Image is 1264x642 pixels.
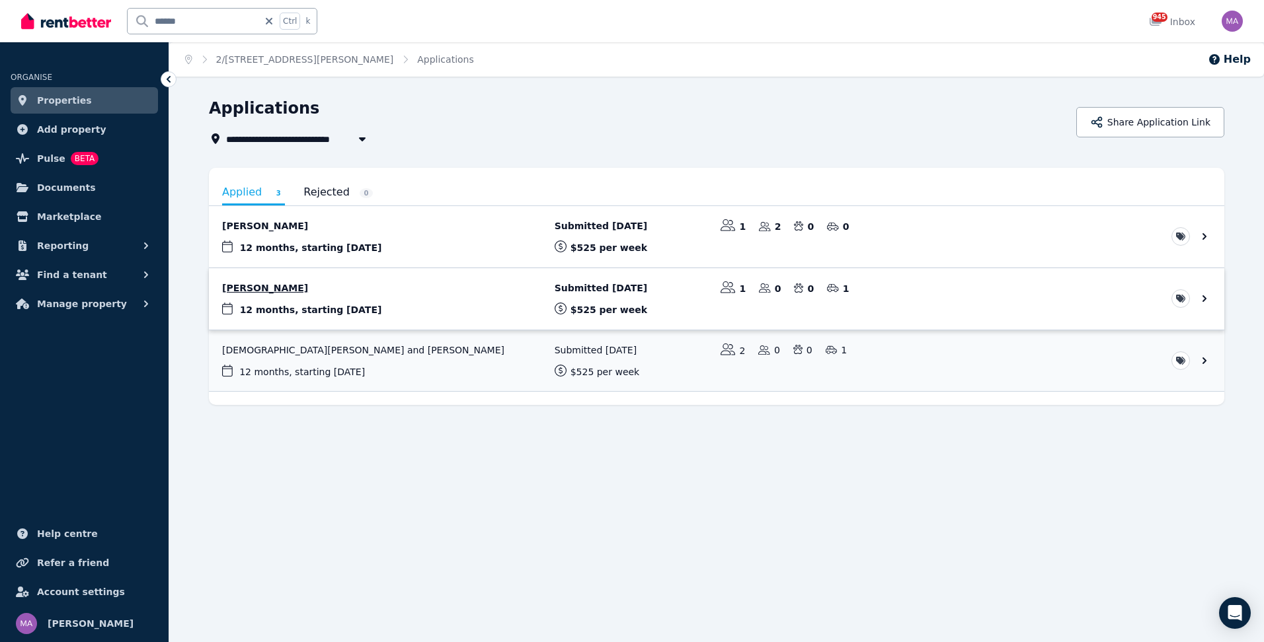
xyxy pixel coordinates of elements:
span: 3 [272,188,285,198]
button: Share Application Link [1076,107,1224,137]
span: ORGANISE [11,73,52,82]
span: Pulse [37,151,65,166]
button: Find a tenant [11,262,158,288]
a: Marketplace [11,203,158,230]
span: BETA [71,152,99,165]
span: Account settings [37,584,125,600]
span: Applications [417,53,474,66]
span: Manage property [37,296,127,312]
a: Applied [222,181,285,205]
button: Help [1208,52,1251,67]
nav: Breadcrumb [169,42,490,77]
div: Inbox [1149,15,1195,28]
a: View application: Gareth Winter [209,206,1224,267]
div: Open Intercom Messenger [1219,597,1251,629]
a: Help centre [11,520,158,547]
img: Marc Angelone [16,613,37,634]
a: Refer a friend [11,550,158,576]
a: Properties [11,87,158,114]
a: View application: Mohamed Reza [209,268,1224,330]
a: 2/[STREET_ADDRESS][PERSON_NAME] [216,54,394,65]
span: Reporting [37,238,89,254]
a: PulseBETA [11,145,158,172]
span: Marketplace [37,209,101,225]
h1: Applications [209,98,319,119]
button: Manage property [11,291,158,317]
span: Find a tenant [37,267,107,283]
img: Marc Angelone [1222,11,1243,32]
span: Help centre [37,526,98,542]
span: k [305,16,310,26]
span: Refer a friend [37,555,109,571]
span: 0 [360,188,373,198]
a: Add property [11,116,158,143]
a: View application: Matthew Roots and Chau Nghia [209,330,1224,392]
span: Properties [37,92,92,108]
span: [PERSON_NAME] [48,616,134,631]
span: Documents [37,180,96,196]
span: Ctrl [280,13,300,30]
span: Add property [37,122,106,137]
img: RentBetter [21,11,111,31]
a: Rejected [303,181,373,203]
a: Documents [11,174,158,201]
button: Reporting [11,232,158,259]
span: 945 [1152,13,1167,22]
a: Account settings [11,579,158,605]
